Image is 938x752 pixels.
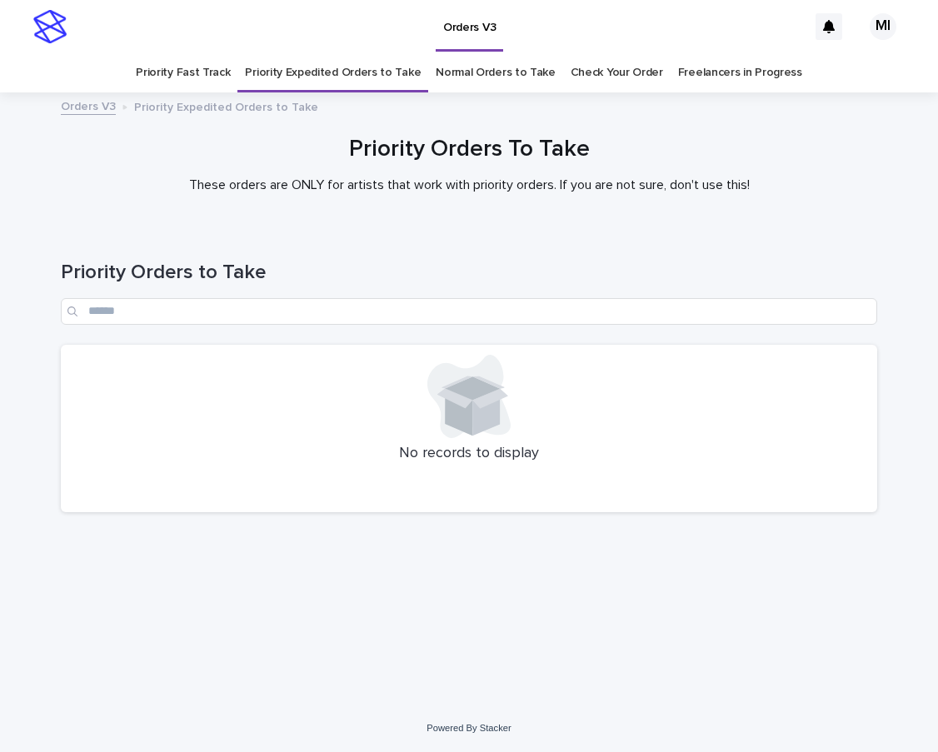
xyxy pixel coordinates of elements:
a: Orders V3 [61,96,116,115]
h1: Priority Orders To Take [61,136,877,164]
a: Priority Expedited Orders to Take [245,53,421,92]
a: Freelancers in Progress [678,53,802,92]
img: stacker-logo-s-only.png [33,10,67,43]
p: These orders are ONLY for artists that work with priority orders. If you are not sure, don't use ... [136,177,802,193]
div: MI [870,13,896,40]
p: No records to display [71,445,867,463]
a: Normal Orders to Take [436,53,556,92]
h1: Priority Orders to Take [61,261,877,285]
a: Check Your Order [571,53,663,92]
input: Search [61,298,877,325]
a: Powered By Stacker [427,723,511,733]
a: Priority Fast Track [136,53,230,92]
p: Priority Expedited Orders to Take [134,97,318,115]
